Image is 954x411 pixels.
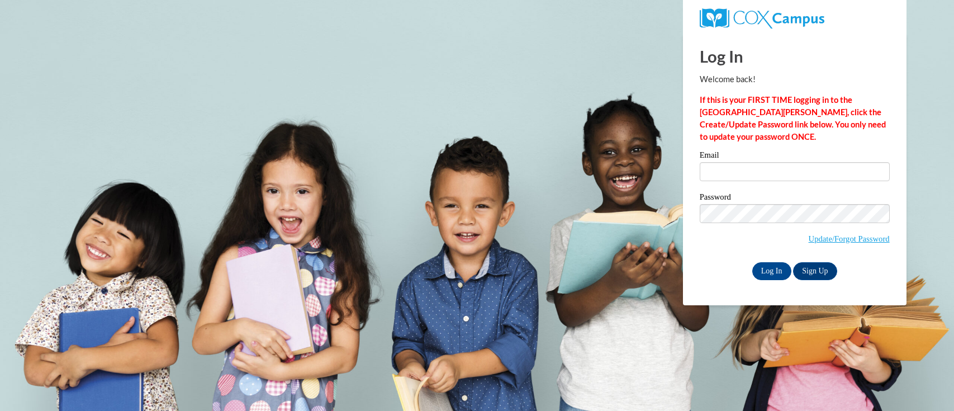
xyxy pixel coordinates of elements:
input: Log In [752,262,791,280]
h1: Log In [700,45,890,68]
p: Welcome back! [700,73,890,86]
strong: If this is your FIRST TIME logging in to the [GEOGRAPHIC_DATA][PERSON_NAME], click the Create/Upd... [700,95,886,141]
label: Password [700,193,890,204]
a: Sign Up [793,262,837,280]
a: COX Campus [700,13,824,22]
a: Update/Forgot Password [809,234,890,243]
label: Email [700,151,890,162]
img: COX Campus [700,8,824,29]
